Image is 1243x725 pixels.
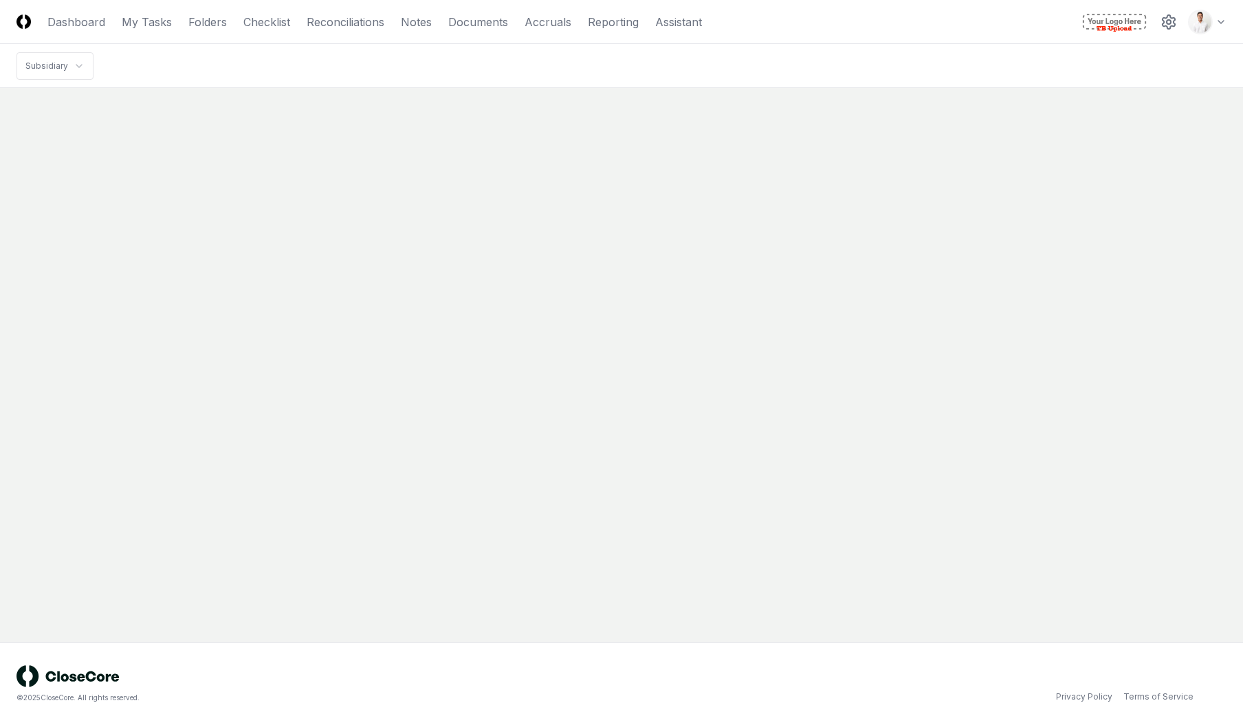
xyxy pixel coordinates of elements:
[122,14,172,30] a: My Tasks
[588,14,639,30] a: Reporting
[16,665,120,687] img: logo
[1189,11,1211,33] img: d09822cc-9b6d-4858-8d66-9570c114c672_b0bc35f1-fa8e-4ccc-bc23-b02c2d8c2b72.png
[47,14,105,30] a: Dashboard
[243,14,290,30] a: Checklist
[448,14,508,30] a: Documents
[401,14,432,30] a: Notes
[655,14,702,30] a: Assistant
[1056,691,1112,703] a: Privacy Policy
[25,60,68,72] div: Subsidiary
[307,14,384,30] a: Reconciliations
[1123,691,1193,703] a: Terms of Service
[16,52,93,80] nav: breadcrumb
[188,14,227,30] a: Folders
[1079,11,1149,33] img: TB Upload Demo logo
[16,14,31,29] img: Logo
[525,14,571,30] a: Accruals
[16,693,621,703] div: © 2025 CloseCore. All rights reserved.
